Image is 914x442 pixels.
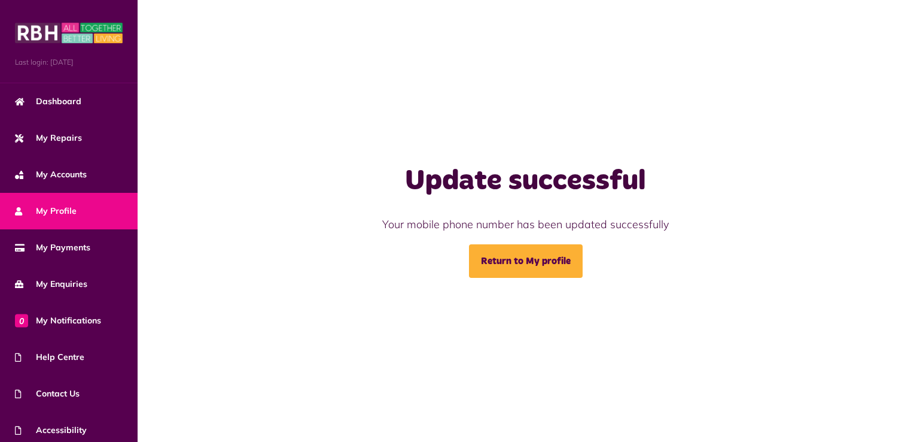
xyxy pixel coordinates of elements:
a: Return to My profile [469,244,583,278]
span: Dashboard [15,95,81,108]
span: My Repairs [15,132,82,144]
span: 0 [15,314,28,327]
span: My Payments [15,241,90,254]
img: MyRBH [15,21,123,45]
span: My Notifications [15,314,101,327]
span: Help Centre [15,351,84,364]
span: Contact Us [15,387,80,400]
h1: Update successful [261,164,791,199]
span: My Profile [15,205,77,217]
span: My Enquiries [15,278,87,290]
span: My Accounts [15,168,87,181]
span: Last login: [DATE] [15,57,123,68]
p: Your mobile phone number has been updated successfully [261,216,791,232]
span: Accessibility [15,424,87,437]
